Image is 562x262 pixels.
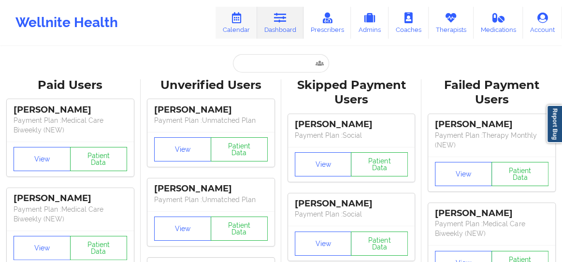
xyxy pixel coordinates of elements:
button: Patient Data [351,232,408,256]
a: Report Bug [547,105,562,143]
div: [PERSON_NAME] [295,119,408,130]
div: [PERSON_NAME] [435,208,548,219]
button: View [14,236,71,260]
button: View [295,232,352,256]
a: Account [523,7,562,39]
div: [PERSON_NAME] [14,193,127,204]
button: View [435,162,492,186]
button: Patient Data [211,217,268,241]
button: Patient Data [351,152,408,176]
div: [PERSON_NAME] [154,104,268,116]
div: [PERSON_NAME] [14,104,127,116]
p: Payment Plan : Medical Care Biweekly (NEW) [14,116,127,135]
button: View [14,147,71,171]
p: Payment Plan : Medical Care Biweekly (NEW) [14,204,127,224]
a: Coaches [389,7,429,39]
button: View [154,217,211,241]
p: Payment Plan : Unmatched Plan [154,195,268,204]
div: [PERSON_NAME] [295,198,408,209]
a: Medications [474,7,523,39]
p: Payment Plan : Social [295,209,408,219]
div: Unverified Users [147,78,274,93]
div: Failed Payment Users [428,78,555,108]
button: View [295,152,352,176]
p: Payment Plan : Medical Care Biweekly (NEW) [435,219,548,238]
a: Dashboard [257,7,303,39]
button: Patient Data [491,162,548,186]
a: Admins [351,7,389,39]
div: Skipped Payment Users [288,78,415,108]
a: Calendar [216,7,257,39]
a: Therapists [429,7,474,39]
div: [PERSON_NAME] [435,119,548,130]
p: Payment Plan : Social [295,131,408,140]
p: Payment Plan : Therapy Monthly (NEW) [435,131,548,150]
button: Patient Data [70,147,127,171]
button: Patient Data [211,137,268,161]
a: Prescribers [303,7,351,39]
p: Payment Plan : Unmatched Plan [154,116,268,125]
button: Patient Data [70,236,127,260]
div: [PERSON_NAME] [154,183,268,194]
div: Paid Users [7,78,134,93]
button: View [154,137,211,161]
